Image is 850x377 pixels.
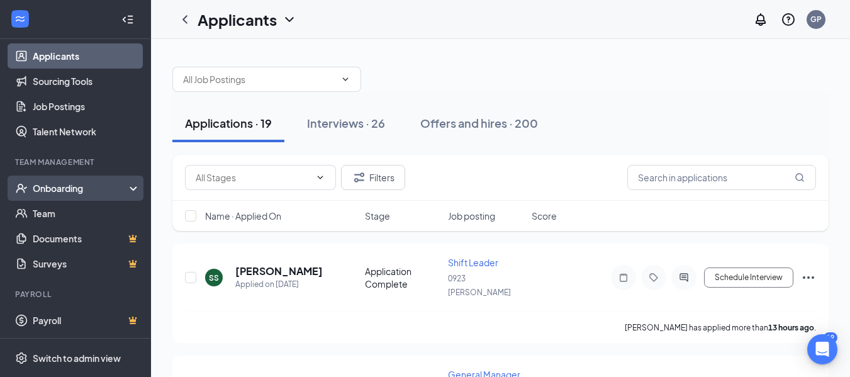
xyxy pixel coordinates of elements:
[704,267,793,288] button: Schedule Interview
[185,115,272,131] div: Applications · 19
[753,12,768,27] svg: Notifications
[616,273,631,283] svg: Note
[627,165,816,190] input: Search in applications
[15,182,28,194] svg: UserCheck
[33,119,140,144] a: Talent Network
[352,170,367,185] svg: Filter
[15,352,28,364] svg: Settings
[33,43,140,69] a: Applicants
[646,273,661,283] svg: Tag
[33,94,140,119] a: Job Postings
[341,165,405,190] button: Filter Filters
[315,172,325,183] svg: ChevronDown
[420,115,538,131] div: Offers and hires · 200
[33,69,140,94] a: Sourcing Tools
[235,278,323,291] div: Applied on [DATE]
[196,171,310,184] input: All Stages
[282,12,297,27] svg: ChevronDown
[365,210,390,222] span: Stage
[810,14,822,25] div: GP
[448,210,495,222] span: Job posting
[448,257,498,268] span: Shift Leader
[676,273,691,283] svg: ActiveChat
[33,182,130,194] div: Onboarding
[795,172,805,183] svg: MagnifyingGlass
[801,270,816,285] svg: Ellipses
[807,334,837,364] div: Open Intercom Messenger
[198,9,277,30] h1: Applicants
[183,72,335,86] input: All Job Postings
[625,322,816,333] p: [PERSON_NAME] has applied more than .
[781,12,796,27] svg: QuestionInfo
[365,265,441,290] div: Application Complete
[532,210,557,222] span: Score
[33,308,140,333] a: PayrollCrown
[448,274,511,297] span: 0923 [PERSON_NAME]
[340,74,350,84] svg: ChevronDown
[205,210,281,222] span: Name · Applied On
[33,251,140,276] a: SurveysCrown
[209,273,219,283] div: SS
[121,13,134,26] svg: Collapse
[33,226,140,251] a: DocumentsCrown
[177,12,193,27] svg: ChevronLeft
[33,352,121,364] div: Switch to admin view
[33,201,140,226] a: Team
[15,157,138,167] div: Team Management
[15,289,138,300] div: Payroll
[235,264,323,278] h5: [PERSON_NAME]
[307,115,385,131] div: Interviews · 26
[768,323,814,332] b: 13 hours ago
[824,332,837,343] div: 19
[14,13,26,25] svg: WorkstreamLogo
